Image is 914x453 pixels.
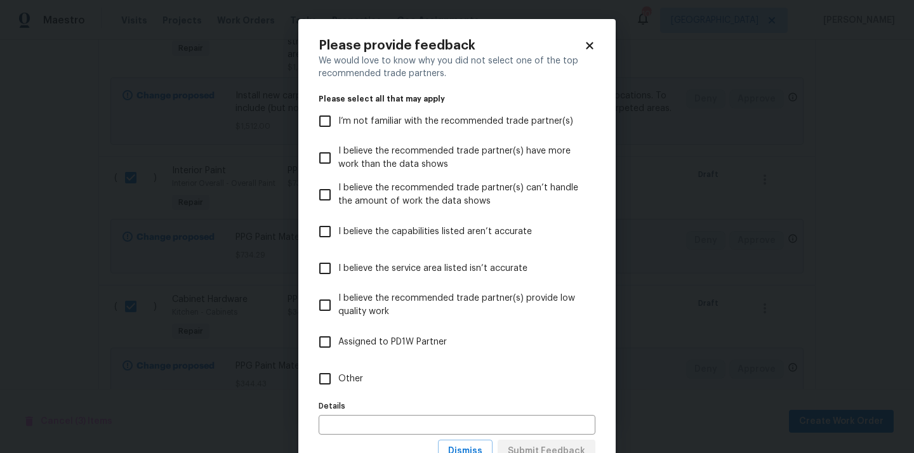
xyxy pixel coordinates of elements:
[319,55,595,80] div: We would love to know why you did not select one of the top recommended trade partners.
[338,225,532,239] span: I believe the capabilities listed aren’t accurate
[338,336,447,349] span: Assigned to PD1W Partner
[338,292,585,318] span: I believe the recommended trade partner(s) provide low quality work
[338,115,573,128] span: I’m not familiar with the recommended trade partner(s)
[319,95,595,103] legend: Please select all that may apply
[338,181,585,208] span: I believe the recommended trade partner(s) can’t handle the amount of work the data shows
[338,145,585,171] span: I believe the recommended trade partner(s) have more work than the data shows
[338,262,527,275] span: I believe the service area listed isn’t accurate
[319,402,595,410] label: Details
[319,39,584,52] h2: Please provide feedback
[338,372,363,386] span: Other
